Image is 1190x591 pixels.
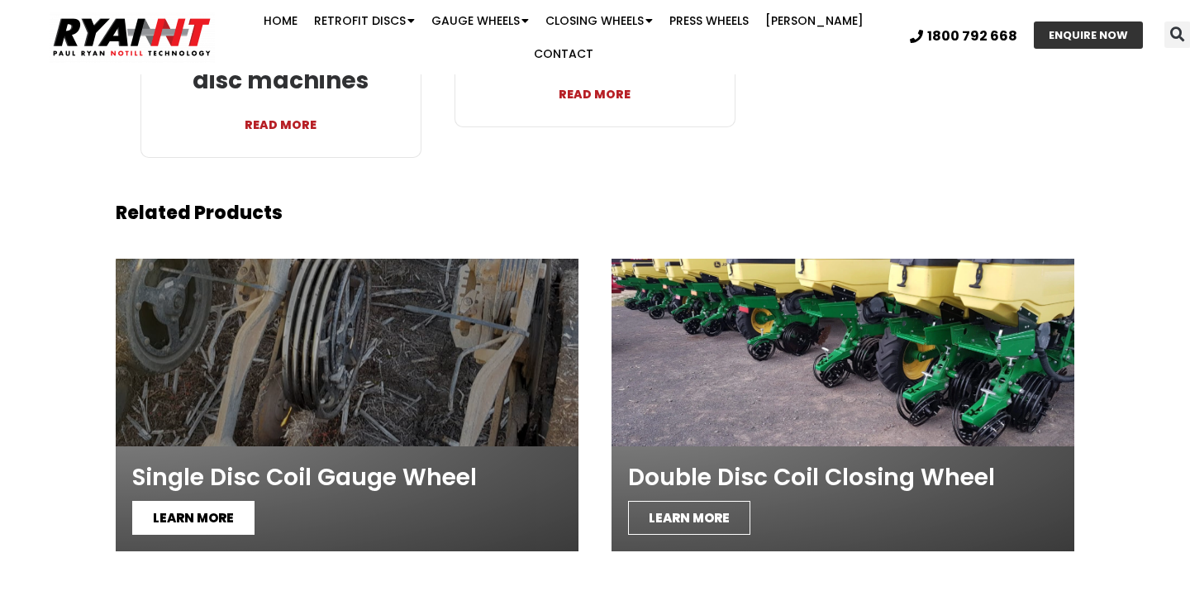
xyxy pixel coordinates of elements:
[116,202,1074,226] h2: Related Products
[526,37,602,70] a: Contact
[468,66,722,106] a: READ MORE
[628,501,750,535] span: LEARN MORE
[1049,30,1128,41] span: ENQUIRE NOW
[132,501,255,535] span: LEARN MORE
[132,455,562,501] h2: Single Disc Coil Gauge Wheel
[757,4,872,37] a: [PERSON_NAME]
[661,4,757,37] a: Press Wheels
[628,455,1058,501] h2: Double Disc Coil Closing Wheel
[154,97,408,136] a: READ MORE
[231,4,897,70] nav: Menu
[927,30,1017,43] span: 1800 792 668
[423,4,537,37] a: Gauge Wheels
[1034,21,1143,49] a: ENQUIRE NOW
[50,12,215,63] img: Ryan NT logo
[306,4,423,37] a: Retrofit Discs
[612,259,1074,551] a: Double Disc Coil Closing Wheel LEARN MORE
[255,4,306,37] a: Home
[116,259,578,551] a: Single Disc Coil Gauge Wheel LEARN MORE
[537,4,661,37] a: Closing Wheels
[910,30,1017,43] a: 1800 792 668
